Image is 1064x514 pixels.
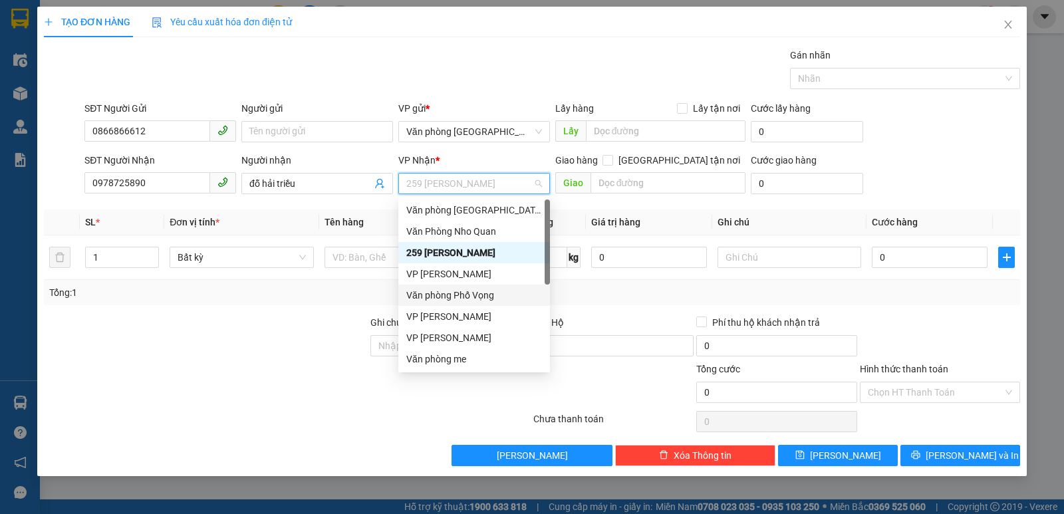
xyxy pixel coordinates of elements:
span: TẠO ĐƠN HÀNG [44,17,130,27]
th: Ghi chú [712,209,866,235]
button: plus [998,247,1015,268]
button: save[PERSON_NAME] [778,445,898,466]
div: Tổng: 1 [49,285,412,300]
b: Duy Khang Limousine [108,15,267,32]
span: plus [44,17,53,27]
div: 259 [PERSON_NAME] [406,245,542,260]
div: Văn phòng me [406,352,542,366]
img: icon [152,17,162,28]
span: 259 Lê Duẩn [406,174,542,193]
div: Người nhận [241,153,393,168]
button: printer[PERSON_NAME] và In [900,445,1020,466]
div: VP gửi [398,101,550,116]
input: Dọc đường [586,120,746,142]
input: Ghi Chú [718,247,861,268]
div: VP [PERSON_NAME] [406,330,542,345]
span: phone [217,177,228,188]
div: 259 Lê Duẩn [398,242,550,263]
div: VP Thịnh Liệt [398,263,550,285]
span: Yêu cầu xuất hóa đơn điện tử [152,17,292,27]
span: Lấy [555,120,586,142]
div: Văn phòng [GEOGRAPHIC_DATA] [406,203,542,217]
li: Số 2 [PERSON_NAME], [GEOGRAPHIC_DATA] [74,33,302,49]
span: plus [999,252,1014,263]
span: Phí thu hộ khách nhận trả [707,315,825,330]
span: Cước hàng [872,217,918,227]
li: Hotline: 19003086 [74,49,302,66]
span: user-add [374,178,385,189]
span: phone [217,125,228,136]
span: VP Nhận [398,155,436,166]
span: Decrease Value [144,257,158,267]
span: Xóa Thông tin [674,448,731,463]
div: Văn Phòng Nho Quan [406,224,542,239]
button: Close [990,7,1027,44]
b: GỬI : Văn phòng [GEOGRAPHIC_DATA] [17,96,138,186]
span: Thu Hộ [533,317,564,328]
span: Đơn vị tính [170,217,219,227]
span: delete [659,450,668,461]
span: printer [911,450,920,461]
span: Tên hàng [325,217,364,227]
input: Cước giao hàng [751,173,863,194]
button: [PERSON_NAME] [452,445,612,466]
span: close [1003,19,1013,30]
label: Ghi chú đơn hàng [370,317,444,328]
span: Bất kỳ [178,247,305,267]
input: Ghi chú đơn hàng [370,335,531,356]
span: [PERSON_NAME] và In [926,448,1019,463]
img: logo.jpg [17,17,83,83]
div: Văn phòng Phố Vọng [406,288,542,303]
span: kg [567,247,581,268]
button: delete [49,247,70,268]
span: up [148,249,156,257]
div: VP [PERSON_NAME] [406,309,542,324]
span: Increase Value [144,247,158,257]
div: Văn Phòng Nho Quan [398,221,550,242]
div: Chưa thanh toán [532,412,695,435]
button: deleteXóa Thông tin [615,445,775,466]
div: VP Trương Công Giai [398,327,550,348]
span: down [148,259,156,267]
input: 0 [591,247,707,268]
span: save [795,450,805,461]
span: Giá trị hàng [591,217,640,227]
input: Cước lấy hàng [751,121,863,142]
span: Lấy tận nơi [688,101,745,116]
div: VP Nguyễn Quốc Trị [398,306,550,327]
span: [PERSON_NAME] [810,448,881,463]
input: Dọc đường [591,172,746,193]
span: SL [85,217,96,227]
span: Giao hàng [555,155,598,166]
div: Văn phòng Phố Vọng [398,285,550,306]
div: Văn phòng me [398,348,550,370]
label: Gán nhãn [790,50,831,61]
label: Cước giao hàng [751,155,817,166]
input: VD: Bàn, Ghế [325,247,468,268]
span: [GEOGRAPHIC_DATA] tận nơi [613,153,745,168]
span: [PERSON_NAME] [497,448,568,463]
h1: NB1108250006 [145,96,231,126]
div: SĐT Người Nhận [84,153,236,168]
span: Văn phòng Ninh Bình [406,122,542,142]
label: Cước lấy hàng [751,103,811,114]
div: SĐT Người Gửi [84,101,236,116]
div: Văn phòng Ninh Bình [398,199,550,221]
span: Tổng cước [696,364,740,374]
div: VP [PERSON_NAME] [406,267,542,281]
b: Gửi khách hàng [125,68,249,85]
span: Giao [555,172,591,193]
span: Lấy hàng [555,103,594,114]
div: Người gửi [241,101,393,116]
label: Hình thức thanh toán [860,364,948,374]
